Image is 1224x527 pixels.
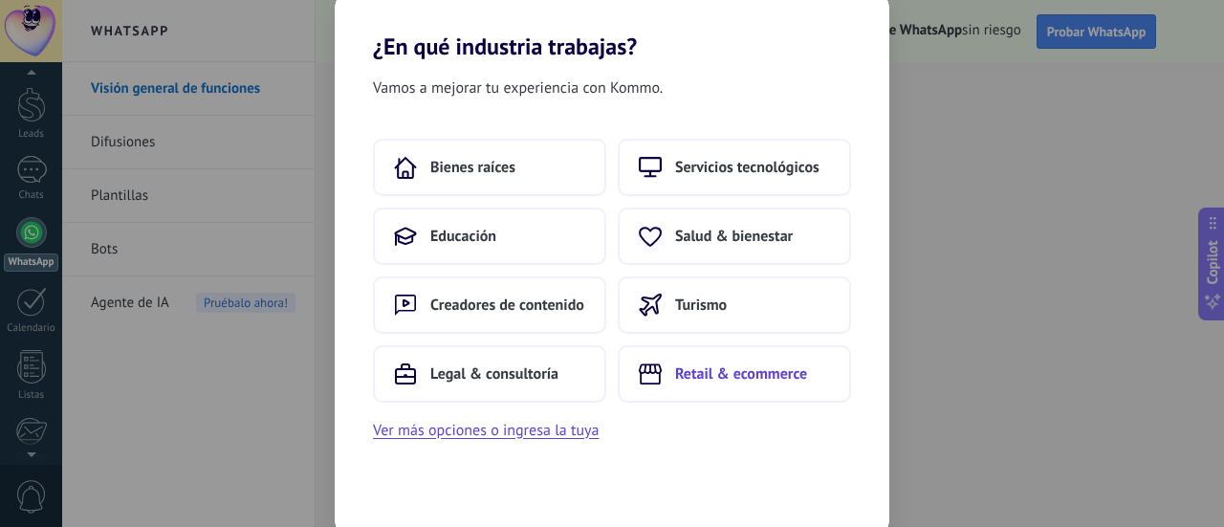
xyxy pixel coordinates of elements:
[373,345,606,403] button: Legal & consultoría
[430,296,584,315] span: Creadores de contenido
[373,418,599,443] button: Ver más opciones o ingresa la tuya
[618,139,851,196] button: Servicios tecnológicos
[675,227,793,246] span: Salud & bienestar
[430,158,515,177] span: Bienes raíces
[675,296,727,315] span: Turismo
[675,158,820,177] span: Servicios tecnológicos
[373,76,663,100] span: Vamos a mejorar tu experiencia con Kommo.
[373,276,606,334] button: Creadores de contenido
[618,276,851,334] button: Turismo
[373,208,606,265] button: Educación
[373,139,606,196] button: Bienes raíces
[430,227,496,246] span: Educación
[430,364,558,384] span: Legal & consultoría
[618,208,851,265] button: Salud & bienestar
[618,345,851,403] button: Retail & ecommerce
[675,364,807,384] span: Retail & ecommerce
